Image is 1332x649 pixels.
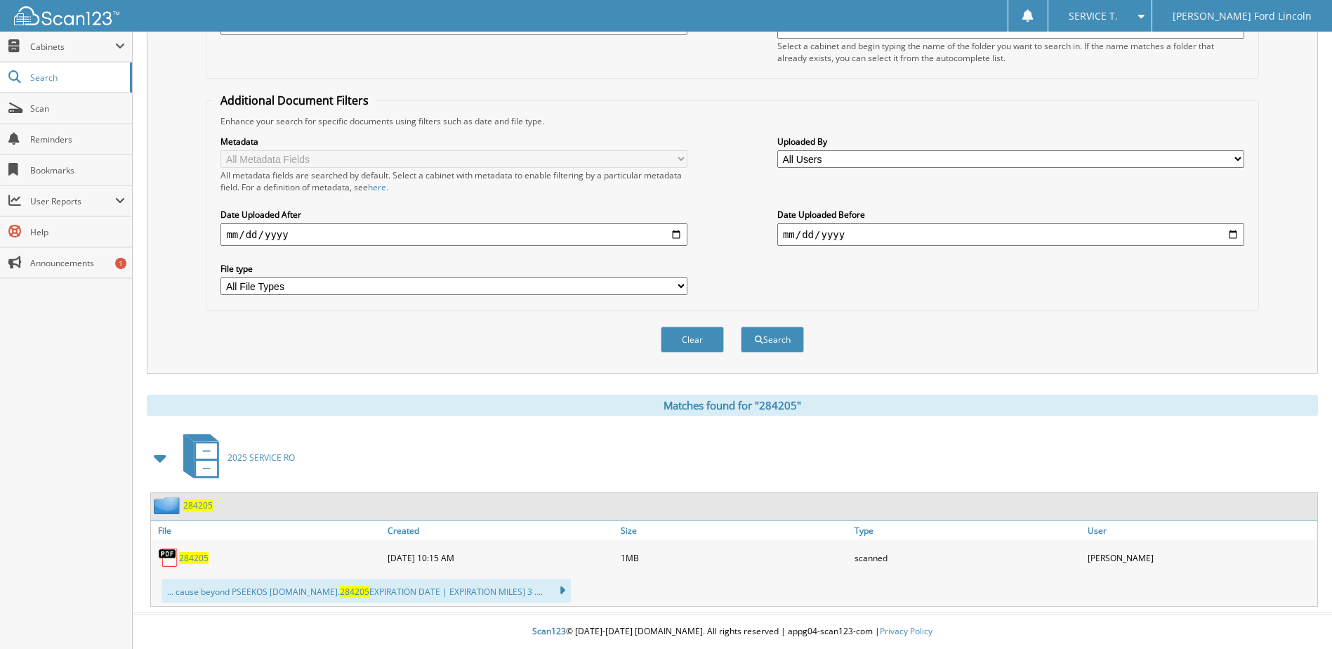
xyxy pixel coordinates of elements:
label: Date Uploaded Before [777,209,1244,221]
a: 284205 [183,499,213,511]
span: 284205 [340,586,369,598]
img: PDF.png [158,547,179,568]
label: File type [220,263,687,275]
a: Type [851,521,1084,540]
div: © [DATE]-[DATE] [DOMAIN_NAME]. All rights reserved | appg04-scan123-com | [133,615,1332,649]
img: scan123-logo-white.svg [14,6,119,25]
span: Bookmarks [30,164,125,176]
div: Enhance your search for specific documents using filters such as date and file type. [213,115,1251,127]
button: Search [741,327,804,353]
a: 284205 [179,552,209,564]
a: File [151,521,384,540]
span: [PERSON_NAME] Ford Lincoln [1173,12,1312,20]
span: Cabinets [30,41,115,53]
div: ... cause beyond PSEEKOS [DOMAIN_NAME]. EXPIRATION DATE | EXPIRATION MILES] 3 .... [161,579,571,603]
label: Date Uploaded After [220,209,687,221]
a: here [368,181,386,193]
div: [PERSON_NAME] [1084,544,1317,572]
a: Size [617,521,850,540]
div: Matches found for "284205" [147,395,1318,416]
span: SERVICE T. [1069,12,1118,20]
a: 2025 SERVICE RO [175,430,295,485]
a: Privacy Policy [880,625,932,637]
div: All metadata fields are searched by default. Select a cabinet with metadata to enable filtering b... [220,169,687,193]
span: Search [30,72,123,84]
span: User Reports [30,195,115,207]
img: folder2.png [154,497,183,514]
a: User [1084,521,1317,540]
label: Metadata [220,136,687,147]
a: Created [384,521,617,540]
span: Announcements [30,257,125,269]
span: Reminders [30,133,125,145]
div: 1 [115,258,126,269]
span: Help [30,226,125,238]
div: Select a cabinet and begin typing the name of the folder you want to search in. If the name match... [777,40,1244,64]
span: Scan [30,103,125,114]
input: start [220,223,687,246]
div: scanned [851,544,1084,572]
label: Uploaded By [777,136,1244,147]
span: Scan123 [532,625,566,637]
button: Clear [661,327,724,353]
span: 2025 SERVICE RO [228,452,295,464]
div: 1MB [617,544,850,572]
legend: Additional Document Filters [213,93,376,108]
input: end [777,223,1244,246]
div: [DATE] 10:15 AM [384,544,617,572]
